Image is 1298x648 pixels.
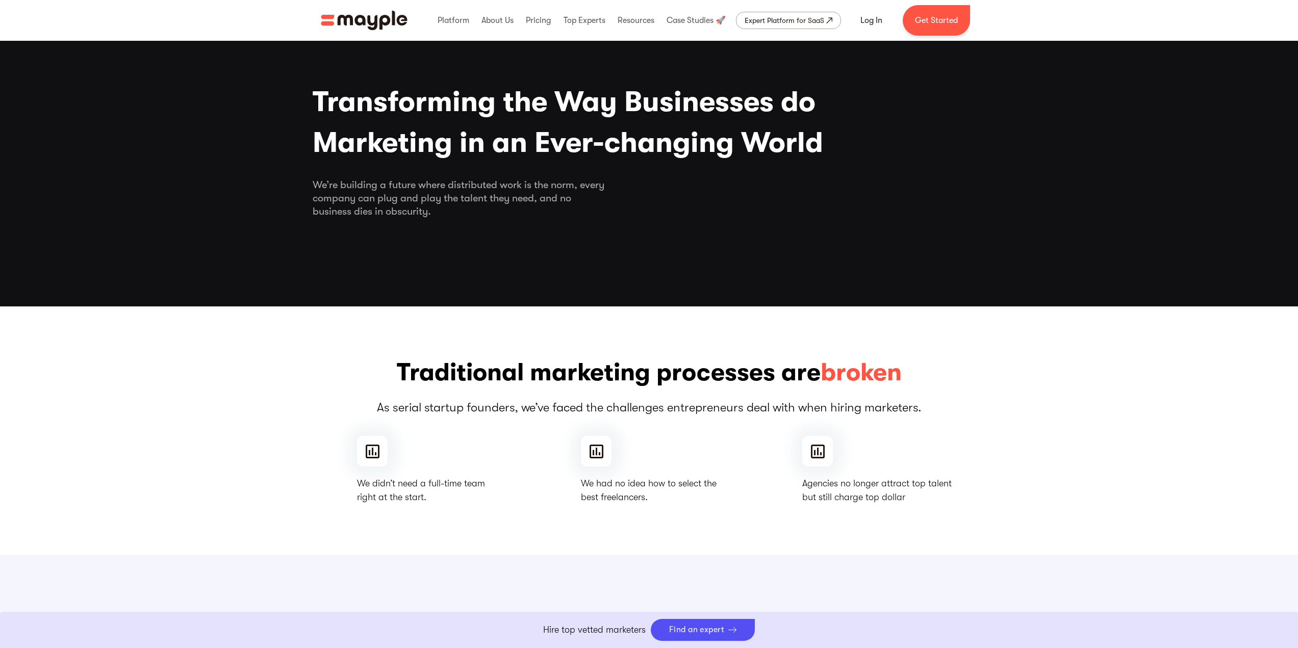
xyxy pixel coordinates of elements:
[848,8,895,33] a: Log In
[313,178,986,218] div: We’re building a future where distributed work is the norm, every
[561,4,608,37] div: Top Experts
[615,4,657,37] div: Resources
[435,4,472,37] div: Platform
[802,477,952,504] p: Agencies no longer attract top talent
[581,490,717,504] span: best freelancers.
[581,477,717,504] p: We had no idea how to select the
[313,205,986,218] span: business dies in obscurity.
[313,192,986,205] span: company can plug and play the talent they need, and no
[802,490,952,504] span: but still charge top dollar
[321,11,408,30] img: Mayple logo
[523,4,553,37] div: Pricing
[821,356,902,389] span: broken
[313,356,986,389] h3: Traditional marketing processes are
[357,477,485,504] p: We didn’t need a full-time team
[745,14,824,27] div: Expert Platform for SaaS
[669,625,725,635] div: Find an expert
[543,623,646,637] p: Hire top vetted marketers
[313,82,986,163] h1: Transforming the Way Businesses do
[313,399,986,416] p: As serial startup founders, we’ve faced the challenges entrepreneurs deal with when hiring market...
[903,5,970,36] a: Get Started
[321,11,408,30] a: home
[313,122,986,163] span: Marketing in an Ever-changing World
[479,4,516,37] div: About Us
[321,606,978,638] h3: The big ideas behind Mayple
[736,12,841,29] a: Expert Platform for SaaS
[357,490,485,504] span: right at the start.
